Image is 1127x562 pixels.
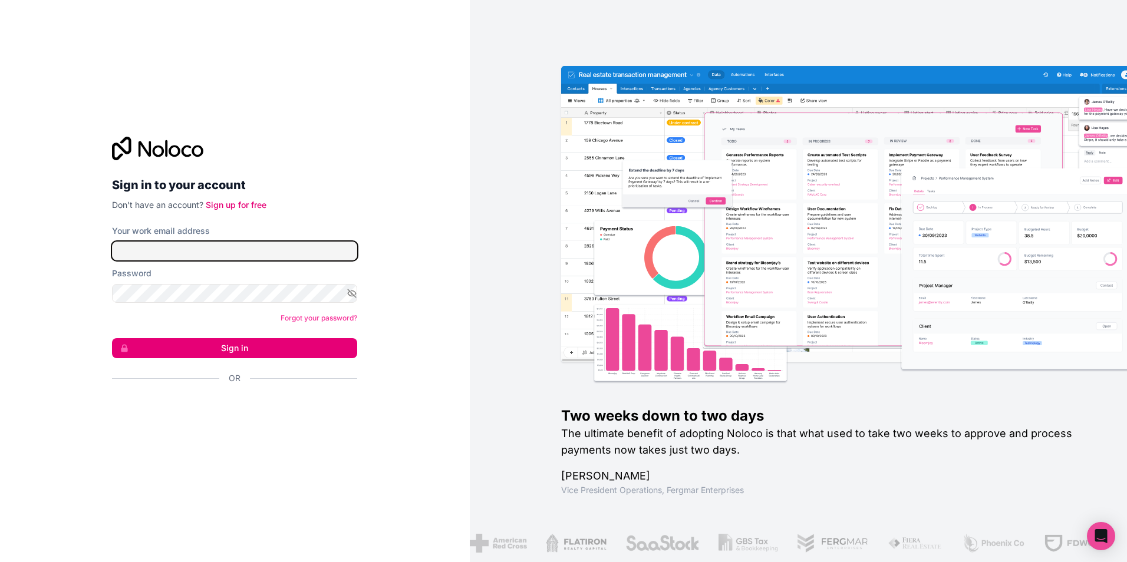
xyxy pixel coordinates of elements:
label: Your work email address [112,225,210,237]
h2: The ultimate benefit of adopting Noloco is that what used to take two weeks to approve and proces... [561,425,1089,458]
iframe: Sign in with Google Button [106,397,354,423]
input: Password [112,284,357,303]
h1: Vice President Operations , Fergmar Enterprises [561,484,1089,496]
a: Forgot your password? [281,313,357,322]
h2: Sign in to your account [112,174,357,196]
h1: [PERSON_NAME] [561,468,1089,484]
h1: Two weeks down to two days [561,406,1089,425]
img: /assets/gbstax-C-GtDUiK.png [700,534,760,553]
span: Or [229,372,240,384]
button: Sign in [112,338,357,358]
img: /assets/flatiron-C8eUkumj.png [528,534,589,553]
img: /assets/fergmar-CudnrXN5.png [779,534,851,553]
label: Password [112,267,151,279]
img: /assets/fiera-fwj2N5v4.png [869,534,925,553]
img: /assets/american-red-cross-BAupjrZR.png [452,534,509,553]
img: /assets/phoenix-BREaitsQ.png [944,534,1007,553]
input: Email address [112,242,357,260]
div: Open Intercom Messenger [1087,522,1115,550]
img: /assets/saastock-C6Zbiodz.png [608,534,682,553]
a: Sign up for free [206,200,266,210]
img: /assets/fdworks-Bi04fVtw.png [1026,534,1095,553]
span: Don't have an account? [112,200,203,210]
